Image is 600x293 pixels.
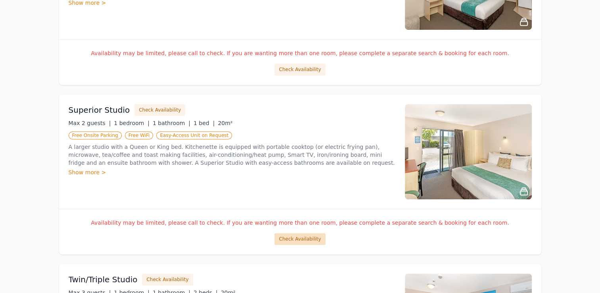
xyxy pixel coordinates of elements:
button: Check Availability [274,233,325,245]
span: Free WiFi [125,131,153,139]
div: Show more > [69,168,395,176]
button: Check Availability [134,104,185,116]
button: Check Availability [142,274,193,285]
p: Availability may be limited, please call to check. If you are wanting more than one room, please ... [69,219,532,227]
p: Availability may be limited, please call to check. If you are wanting more than one room, please ... [69,49,532,57]
h3: Superior Studio [69,104,130,116]
button: Check Availability [274,64,325,75]
span: 1 bedroom | [114,120,150,126]
span: Easy-Access Unit on Request [156,131,232,139]
span: 1 bed | [194,120,215,126]
h3: Twin/Triple Studio [69,274,138,285]
span: Max 2 guests | [69,120,111,126]
span: 20m² [218,120,232,126]
span: 1 bathroom | [153,120,190,126]
span: Free Onsite Parking [69,131,122,139]
p: A larger studio with a Queen or King bed. Kitchenette is equipped with portable cooktop (or elect... [69,143,395,167]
